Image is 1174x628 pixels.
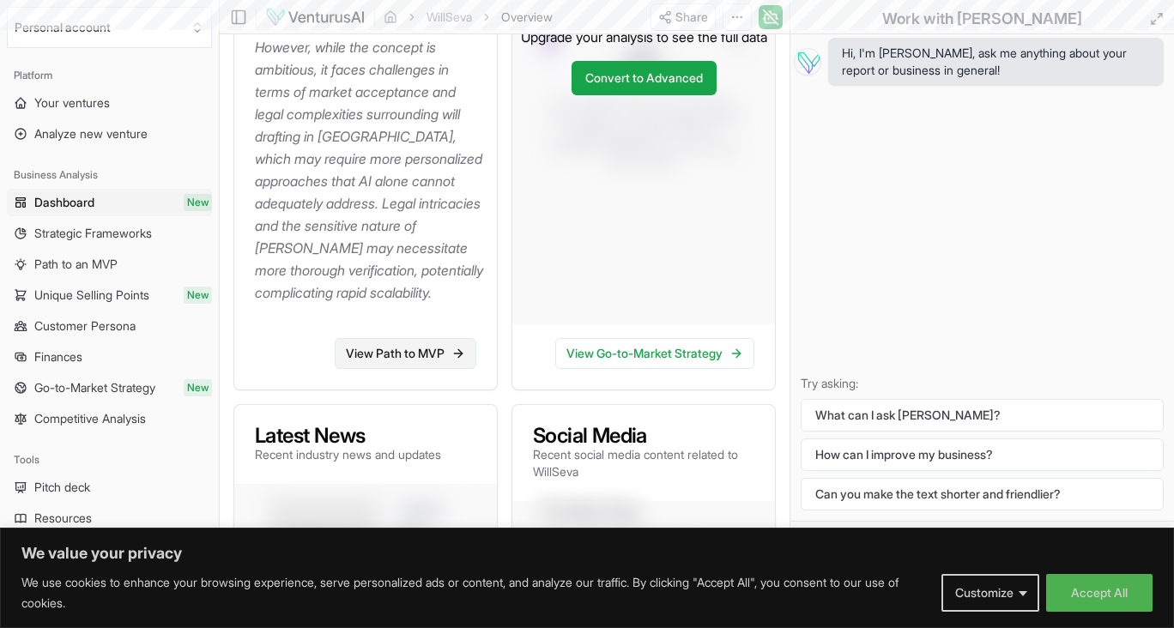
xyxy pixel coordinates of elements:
[555,338,754,369] a: View Go-to-Market Strategy
[7,405,212,432] a: Competitive Analysis
[7,374,212,402] a: Go-to-Market StrategyNew
[34,225,152,242] span: Strategic Frameworks
[34,256,118,273] span: Path to an MVP
[941,574,1039,612] button: Customize
[34,410,146,427] span: Competitive Analysis
[34,348,82,365] span: Finances
[34,479,90,496] span: Pitch deck
[255,36,483,304] p: However, while the concept is ambitious, it faces challenges in terms of market acceptance and le...
[7,504,212,532] a: Resources
[7,343,212,371] a: Finances
[7,251,212,278] a: Path to an MVP
[34,317,136,335] span: Customer Persona
[794,48,821,75] img: Vera
[21,543,1153,564] p: We value your privacy
[7,120,212,148] a: Analyze new venture
[34,510,92,527] span: Resources
[184,379,212,396] span: New
[7,474,212,501] a: Pitch deck
[34,287,149,304] span: Unique Selling Points
[34,194,94,211] span: Dashboard
[533,426,754,446] h3: Social Media
[7,281,212,309] a: Unique Selling PointsNew
[34,125,148,142] span: Analyze new venture
[255,446,441,463] p: Recent industry news and updates
[1046,574,1153,612] button: Accept All
[521,27,767,47] p: Upgrade your analysis to see the full data
[801,399,1164,432] button: What can I ask [PERSON_NAME]?
[7,312,212,340] a: Customer Persona
[34,94,110,112] span: Your ventures
[255,426,441,446] h3: Latest News
[7,446,212,474] div: Tools
[7,189,212,216] a: DashboardNew
[7,62,212,89] div: Platform
[184,194,212,211] span: New
[7,220,212,247] a: Strategic Frameworks
[7,89,212,117] a: Your ventures
[7,161,212,189] div: Business Analysis
[801,375,1164,392] p: Try asking:
[842,45,1150,79] span: Hi, I'm [PERSON_NAME], ask me anything about your report or business in general!
[335,338,476,369] a: View Path to MVP
[34,379,155,396] span: Go-to-Market Strategy
[801,438,1164,471] button: How can I improve my business?
[572,61,717,95] a: Convert to Advanced
[184,287,212,304] span: New
[533,446,754,480] p: Recent social media content related to WillSeva
[801,478,1164,510] button: Can you make the text shorter and friendlier?
[21,572,929,613] p: We use cookies to enhance your browsing experience, serve personalized ads or content, and analyz...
